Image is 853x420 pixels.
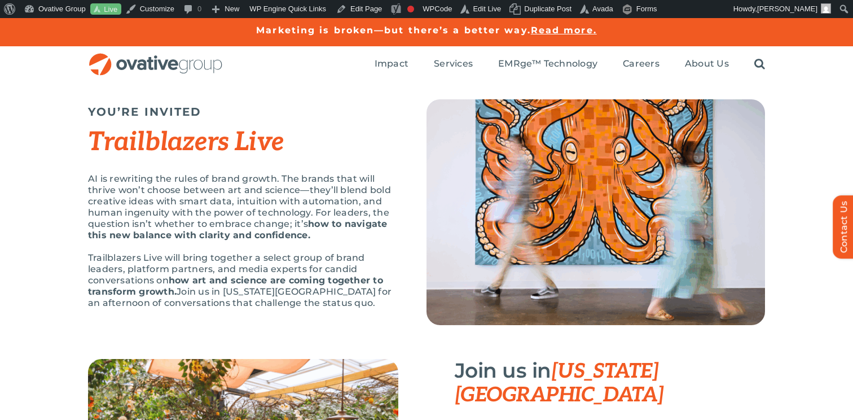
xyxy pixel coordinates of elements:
[455,359,664,408] span: [US_STATE][GEOGRAPHIC_DATA]
[498,58,597,69] span: EMRge™ Technology
[407,6,414,12] div: Focus keyphrase not set
[754,58,765,71] a: Search
[90,3,121,15] a: Live
[88,275,383,297] strong: how art and science are coming together to transform growth.
[375,46,765,82] nav: Menu
[256,25,531,36] a: Marketing is broken—but there’s a better way.
[623,58,659,71] a: Careers
[434,58,473,71] a: Services
[88,126,284,158] em: Trailblazers Live
[426,99,765,325] img: Top Image
[88,105,398,119] h5: YOU’RE INVITED
[375,58,408,71] a: Impact
[88,173,398,241] p: AI is rewriting the rules of brand growth. The brands that will thrive won’t choose between art a...
[623,58,659,69] span: Careers
[88,218,388,240] strong: how to navigate this new balance with clarity and confidence.
[455,359,765,406] h3: Join us in
[498,58,597,71] a: EMRge™ Technology
[685,58,729,69] span: About Us
[757,5,817,13] span: [PERSON_NAME]
[88,52,223,63] a: OG_Full_horizontal_RGB
[531,25,597,36] a: Read more.
[88,252,398,309] p: Trailblazers Live will bring together a select group of brand leaders, platform partners, and med...
[685,58,729,71] a: About Us
[434,58,473,69] span: Services
[375,58,408,69] span: Impact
